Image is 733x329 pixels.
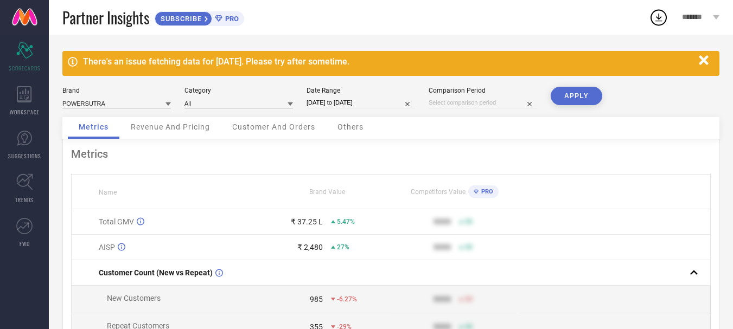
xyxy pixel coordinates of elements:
[62,87,171,94] div: Brand
[309,188,345,196] span: Brand Value
[107,294,161,302] span: New Customers
[222,15,239,23] span: PRO
[10,108,40,116] span: WORKSPACE
[62,7,149,29] span: Partner Insights
[83,56,693,67] div: There's an issue fetching data for [DATE]. Please try after sometime.
[155,15,205,23] span: SUBSCRIBE
[465,295,473,303] span: 50
[15,196,34,204] span: TRENDS
[479,188,493,195] span: PRO
[232,122,315,131] span: Customer And Orders
[411,188,466,196] span: Competitors Value
[99,268,213,277] span: Customer Count (New vs Repeat)
[8,152,41,160] span: SUGGESTIONS
[429,97,537,108] input: Select comparison period
[434,295,451,304] div: 9999
[649,8,668,27] div: Open download list
[297,243,323,251] div: ₹ 2,480
[337,243,349,251] span: 27%
[99,189,117,196] span: Name
[465,243,473,251] span: 50
[99,217,134,226] span: Total GMV
[434,243,451,251] div: 9999
[291,217,323,226] div: ₹ 37.25 L
[465,218,473,225] span: 50
[131,122,210,131] span: Revenue And Pricing
[551,87,602,105] button: APPLY
[434,217,451,226] div: 9999
[307,87,415,94] div: Date Range
[337,122,364,131] span: Others
[307,97,415,108] input: Select date range
[99,243,115,251] span: AISP
[310,295,323,304] div: 985
[71,147,711,160] div: Metrics
[184,87,293,94] div: Category
[155,9,244,26] a: SUBSCRIBEPRO
[337,218,355,225] span: 5.47%
[79,122,109,131] span: Metrics
[20,240,30,248] span: FWD
[429,87,537,94] div: Comparison Period
[337,295,357,303] span: -6.27%
[9,64,41,72] span: SCORECARDS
